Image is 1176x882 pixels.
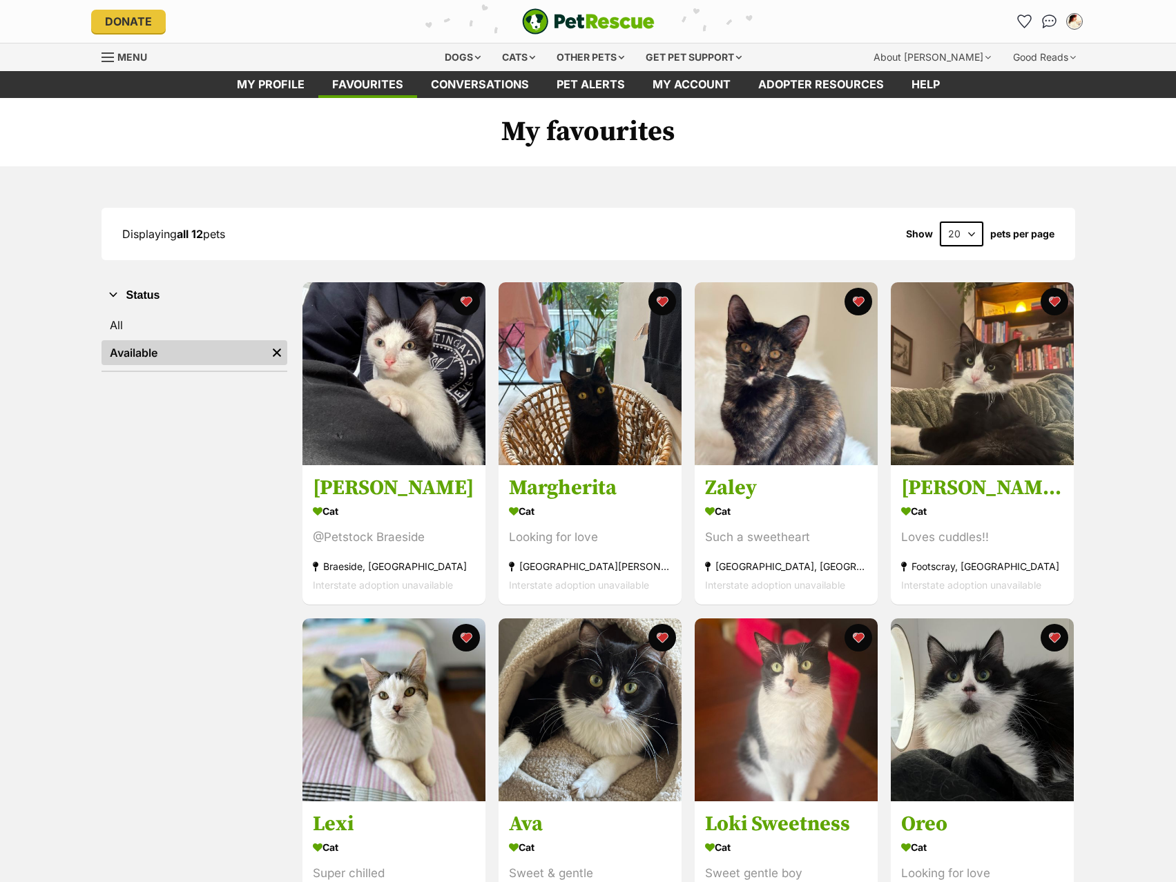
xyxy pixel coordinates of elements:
[499,618,682,801] img: Ava
[1003,43,1086,71] div: Good Reads
[705,502,867,522] div: Cat
[509,476,671,502] h3: Margherita
[318,71,417,98] a: Favourites
[891,282,1074,465] img: Sylvester 🐾
[1042,14,1057,28] img: chat-41dd97257d64d25036548639549fe6c8038ab92f7586957e7f3b1b290dea8141.svg
[509,811,671,837] h3: Ava
[499,465,682,605] a: Margherita Cat Looking for love [GEOGRAPHIC_DATA][PERSON_NAME][GEOGRAPHIC_DATA] Interstate adopti...
[695,465,878,605] a: Zaley Cat Such a sweetheart [GEOGRAPHIC_DATA], [GEOGRAPHIC_DATA] Interstate adoption unavailable ...
[898,71,954,98] a: Help
[492,43,545,71] div: Cats
[901,529,1063,547] div: Loves cuddles!!
[509,502,671,522] div: Cat
[102,313,287,337] a: All
[1063,10,1086,32] button: My account
[901,502,1063,522] div: Cat
[636,43,751,71] div: Get pet support
[267,340,287,365] a: Remove filter
[102,43,157,68] a: Menu
[509,580,649,591] span: Interstate adoption unavailable
[705,837,867,857] div: Cat
[901,476,1063,502] h3: [PERSON_NAME] 🐾
[102,310,287,371] div: Status
[695,282,878,465] img: Zaley
[223,71,318,98] a: My profile
[906,228,933,239] span: Show
[648,288,676,315] button: favourite
[452,624,480,651] button: favourite
[302,282,485,465] img: Enzo
[705,476,867,502] h3: Zaley
[509,558,671,576] div: [GEOGRAPHIC_DATA][PERSON_NAME][GEOGRAPHIC_DATA]
[91,10,166,33] a: Donate
[509,529,671,547] div: Looking for love
[891,618,1074,801] img: Oreo
[901,837,1063,857] div: Cat
[177,227,203,241] strong: all 12
[313,558,475,576] div: Braeside, [GEOGRAPHIC_DATA]
[313,476,475,502] h3: [PERSON_NAME]
[990,228,1054,239] label: pets per page
[695,618,878,801] img: Loki Sweetness
[1068,14,1081,28] img: Jessica Morgan profile pic
[102,340,267,365] a: Available
[1014,10,1036,32] a: Favourites
[639,71,744,98] a: My account
[117,51,147,63] span: Menu
[705,558,867,576] div: [GEOGRAPHIC_DATA], [GEOGRAPHIC_DATA]
[499,282,682,465] img: Margherita
[522,8,655,35] a: PetRescue
[313,529,475,547] div: @Petstock Braeside
[845,288,872,315] button: favourite
[901,558,1063,576] div: Footscray, [GEOGRAPHIC_DATA]
[864,43,1001,71] div: About [PERSON_NAME]
[1041,624,1068,651] button: favourite
[891,465,1074,605] a: [PERSON_NAME] 🐾 Cat Loves cuddles!! Footscray, [GEOGRAPHIC_DATA] Interstate adoption unavailable ...
[543,71,639,98] a: Pet alerts
[901,580,1041,591] span: Interstate adoption unavailable
[435,43,490,71] div: Dogs
[901,811,1063,837] h3: Oreo
[122,227,225,241] span: Displaying pets
[313,502,475,522] div: Cat
[648,624,676,651] button: favourite
[705,811,867,837] h3: Loki Sweetness
[705,529,867,547] div: Such a sweetheart
[302,618,485,801] img: Lexi
[547,43,634,71] div: Other pets
[1041,288,1068,315] button: favourite
[417,71,543,98] a: conversations
[705,580,845,591] span: Interstate adoption unavailable
[1014,10,1086,32] ul: Account quick links
[313,811,475,837] h3: Lexi
[522,8,655,35] img: logo-e224e6f780fb5917bec1dbf3a21bbac754714ae5b6737aabdf751b685950b380.svg
[302,465,485,605] a: [PERSON_NAME] Cat @Petstock Braeside Braeside, [GEOGRAPHIC_DATA] Interstate adoption unavailable ...
[452,288,480,315] button: favourite
[313,837,475,857] div: Cat
[509,837,671,857] div: Cat
[845,624,872,651] button: favourite
[102,286,287,304] button: Status
[744,71,898,98] a: Adopter resources
[313,580,453,591] span: Interstate adoption unavailable
[1039,10,1061,32] a: Conversations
